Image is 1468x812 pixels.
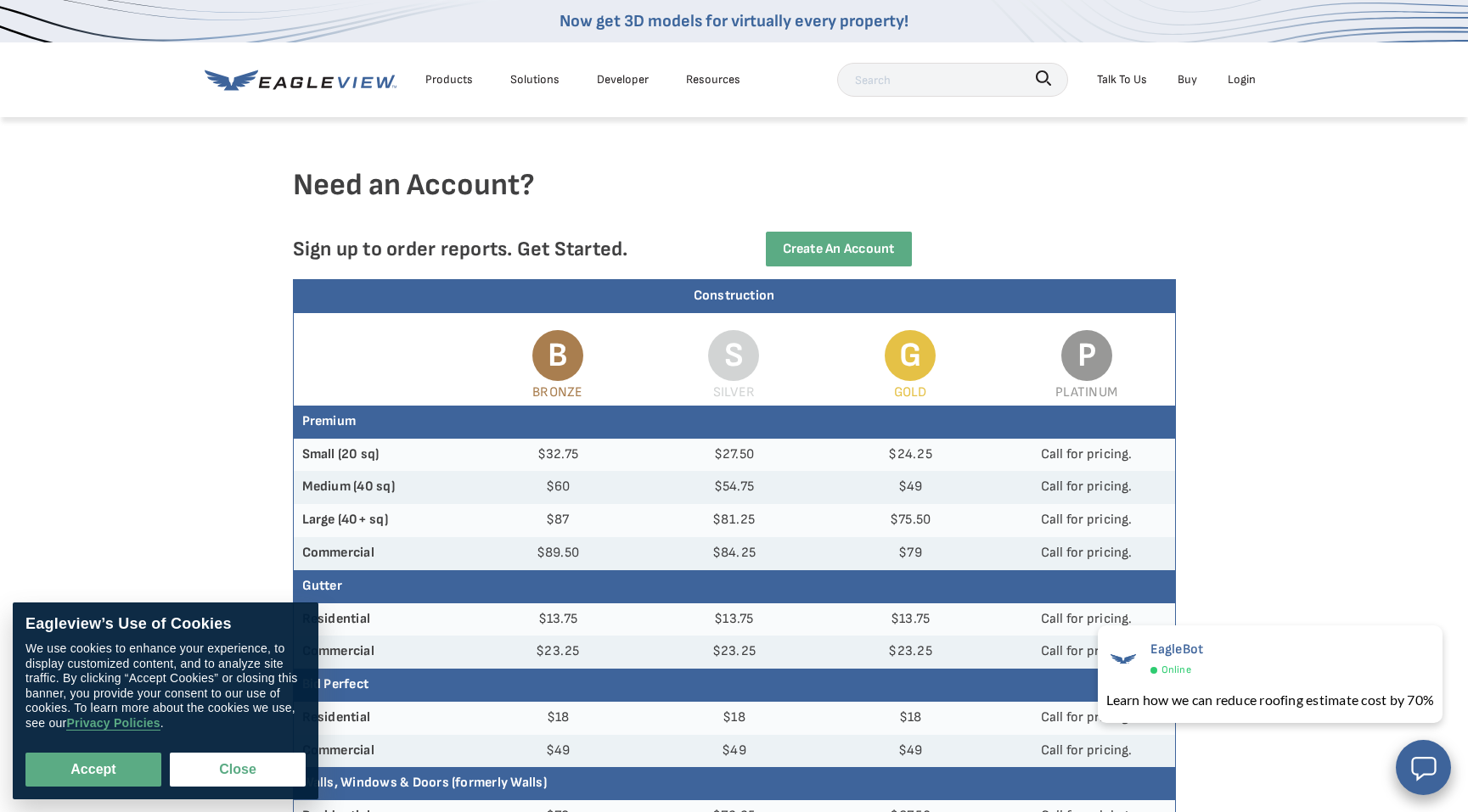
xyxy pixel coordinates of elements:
[294,537,470,570] th: Commercial
[294,280,1175,313] div: Construction
[294,570,1175,603] th: Gutter
[646,439,823,472] td: $27.50
[470,636,646,669] td: $23.25
[1106,690,1434,710] div: Learn how we can reduce roofing estimate cost by 70%
[294,504,470,537] th: Large (40+ sq)
[998,471,1175,504] td: Call for pricing.
[293,166,1176,232] h4: Need an Account?
[1106,641,1140,675] img: EagleBot
[560,11,908,31] a: Now get 3D models for virtually every property!
[294,406,1175,439] th: Premium
[646,636,823,669] td: $23.25
[1228,69,1256,90] div: Login
[470,603,646,636] td: $13.75
[998,735,1175,768] td: Call for pricing.
[532,330,583,381] span: B
[25,753,161,787] button: Accept
[998,603,1175,636] td: Call for pricing.
[470,702,646,735] td: $18
[1061,330,1112,381] span: P
[822,603,998,636] td: $13.75
[25,615,306,634] div: Eagleview’s Use of Cookies
[822,504,998,537] td: $75.50
[998,636,1175,669] td: Call for pricing.
[294,439,470,472] th: Small (20 sq)
[822,702,998,735] td: $18
[646,603,823,636] td: $13.75
[1161,661,1191,680] span: Online
[25,642,306,731] div: We use cookies to enhance your experience, to display customized content, and to analyze site tra...
[470,537,646,570] td: $89.50
[837,63,1068,97] input: Search
[294,702,470,735] th: Residential
[66,717,160,731] a: Privacy Policies
[708,330,759,381] span: S
[646,471,823,504] td: $54.75
[532,384,582,400] span: Bronze
[425,69,473,90] div: Products
[470,504,646,537] td: $87
[822,439,998,472] td: $24.25
[686,69,740,90] div: Resources
[293,237,707,261] p: Sign up to order reports. Get Started.
[998,439,1175,472] td: Call for pricing.
[294,471,470,504] th: Medium (40 sq)
[1178,69,1197,90] a: Buy
[1055,384,1117,400] span: Platinum
[294,735,470,768] th: Commercial
[822,636,998,669] td: $23.25
[713,384,755,400] span: Silver
[646,537,823,570] td: $84.25
[822,537,998,570] td: $79
[470,735,646,768] td: $49
[822,735,998,768] td: $49
[894,384,927,400] span: Gold
[998,702,1175,735] td: Call for pricing.
[294,636,470,669] th: Commercial
[998,504,1175,537] td: Call for pricing.
[294,767,1175,800] th: Walls, Windows & Doors (formerly Walls)
[766,232,912,266] a: Create an Account
[998,537,1175,570] td: Call for pricing.
[822,471,998,504] td: $49
[597,69,649,90] a: Developer
[294,669,1175,702] th: Bid Perfect
[1396,740,1451,795] button: Open chat window
[294,603,470,636] th: Residential
[1097,69,1147,90] div: Talk To Us
[646,504,823,537] td: $81.25
[170,753,306,787] button: Close
[646,702,823,735] td: $18
[646,735,823,768] td: $49
[885,330,936,381] span: G
[470,439,646,472] td: $32.75
[470,471,646,504] td: $60
[1150,641,1204,658] span: EagleBot
[510,69,560,90] div: Solutions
